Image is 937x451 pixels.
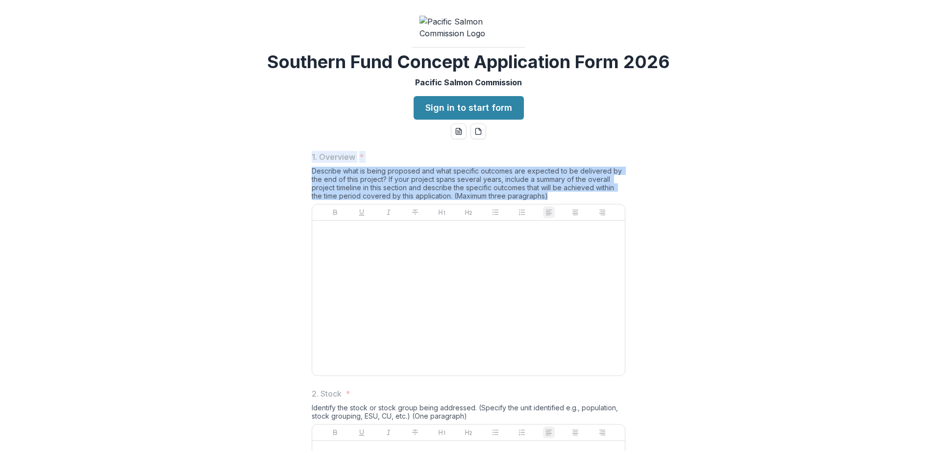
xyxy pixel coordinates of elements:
[596,206,608,218] button: Align Right
[470,124,486,139] button: pdf-download
[569,206,581,218] button: Align Center
[490,426,501,438] button: Bullet List
[516,426,528,438] button: Ordered List
[267,51,670,73] h2: Southern Fund Concept Application Form 2026
[312,388,342,400] p: 2. Stock
[436,426,448,438] button: Heading 1
[596,426,608,438] button: Align Right
[312,403,625,424] div: Identify the stock or stock group being addressed. (Specify the unit identified e.g., population,...
[436,206,448,218] button: Heading 1
[409,426,421,438] button: Strike
[329,426,341,438] button: Bold
[451,124,467,139] button: word-download
[409,206,421,218] button: Strike
[383,426,395,438] button: Italicize
[329,206,341,218] button: Bold
[312,167,625,204] div: Describe what is being proposed and what specific outcomes are expected to be delivered by the en...
[516,206,528,218] button: Ordered List
[415,76,522,88] p: Pacific Salmon Commission
[383,206,395,218] button: Italicize
[490,206,501,218] button: Bullet List
[463,426,474,438] button: Heading 2
[569,426,581,438] button: Align Center
[543,426,555,438] button: Align Left
[543,206,555,218] button: Align Left
[419,16,518,39] img: Pacific Salmon Commission Logo
[356,206,368,218] button: Underline
[356,426,368,438] button: Underline
[312,151,355,163] p: 1. Overview
[414,96,524,120] a: Sign in to start form
[463,206,474,218] button: Heading 2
